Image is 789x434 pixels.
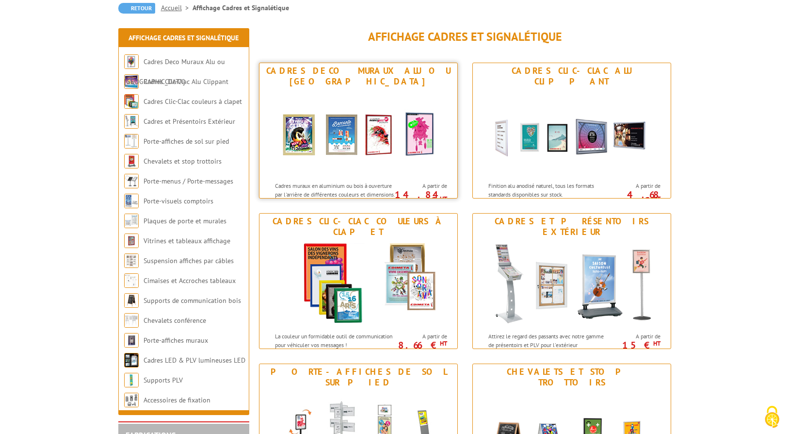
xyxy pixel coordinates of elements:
[755,401,789,434] button: Cookies (fenêtre modale)
[144,236,230,245] a: Vitrines et tableaux affichage
[606,192,660,203] p: 4.68 €
[129,33,239,42] a: Affichage Cadres et Signalétique
[124,194,139,208] img: Porte-visuels comptoirs
[144,396,210,404] a: Accessoires de fixation
[124,114,139,129] img: Cadres et Présentoirs Extérieur
[124,293,139,308] img: Supports de communication bois
[144,296,241,305] a: Supports de communication bois
[124,313,139,328] img: Chevalets conférence
[124,353,139,367] img: Cadres LED & PLV lumineuses LED
[760,405,784,429] img: Cookies (fenêtre modale)
[124,54,139,69] img: Cadres Deco Muraux Alu ou Bois
[124,333,139,348] img: Porte-affiches muraux
[144,356,245,365] a: Cadres LED & PLV lumineuses LED
[124,214,139,228] img: Plaques de porte et murales
[124,154,139,168] img: Chevalets et stop trottoirs
[144,256,234,265] a: Suspension affiches par câbles
[144,276,236,285] a: Cimaises et Accroches tableaux
[124,253,139,268] img: Suspension affiches par câbles
[475,66,668,87] div: Cadres Clic-Clac Alu Clippant
[124,174,139,188] img: Porte-menus / Porte-messages
[606,342,660,348] p: 15 €
[475,216,668,237] div: Cadres et Présentoirs Extérieur
[472,213,671,349] a: Cadres et Présentoirs Extérieur Cadres et Présentoirs Extérieur Attirez le regard des passants av...
[440,339,447,348] sup: HT
[398,182,447,190] span: A partir de
[393,192,447,203] p: 14.84 €
[475,367,668,388] div: Chevalets et stop trottoirs
[144,157,222,166] a: Chevalets et stop trottoirs
[124,393,139,407] img: Accessoires de fixation
[440,195,447,203] sup: HT
[393,342,447,348] p: 8.66 €
[144,197,213,205] a: Porte-visuels comptoirs
[144,137,229,146] a: Porte-affiches de sol sur pied
[124,273,139,288] img: Cimaises et Accroches tableaux
[611,333,660,340] span: A partir de
[124,234,139,248] img: Vitrines et tableaux affichage
[118,3,155,14] a: Retour
[259,213,458,349] a: Cadres Clic-Clac couleurs à clapet Cadres Clic-Clac couleurs à clapet La couleur un formidable ou...
[161,3,193,12] a: Accueil
[193,3,289,13] li: Affichage Cadres et Signalétique
[488,182,609,198] p: Finition alu anodisé naturel, tous les formats standards disponibles sur stock.
[144,177,233,185] a: Porte-menus / Porte-messages
[124,57,225,86] a: Cadres Deco Muraux Alu ou [GEOGRAPHIC_DATA]
[398,333,447,340] span: A partir de
[482,240,661,327] img: Cadres et Présentoirs Extérieur
[611,182,660,190] span: A partir de
[275,182,395,215] p: Cadres muraux en aluminium ou bois à ouverture par l'arrière de différentes couleurs et dimension...
[259,31,671,43] h1: Affichage Cadres et Signalétique
[269,89,448,177] img: Cadres Deco Muraux Alu ou Bois
[124,134,139,149] img: Porte-affiches de sol sur pied
[124,94,139,109] img: Cadres Clic-Clac couleurs à clapet
[259,63,458,199] a: Cadres Deco Muraux Alu ou [GEOGRAPHIC_DATA] Cadres Deco Muraux Alu ou Bois Cadres muraux en alumi...
[482,89,661,177] img: Cadres Clic-Clac Alu Clippant
[262,216,455,237] div: Cadres Clic-Clac couleurs à clapet
[472,63,671,199] a: Cadres Clic-Clac Alu Clippant Cadres Clic-Clac Alu Clippant Finition alu anodisé naturel, tous le...
[144,117,235,126] a: Cadres et Présentoirs Extérieur
[144,316,206,325] a: Chevalets conférence
[144,336,208,345] a: Porte-affiches muraux
[275,332,395,349] p: La couleur un formidable outil de communication pour véhiculer vos messages !
[262,66,455,87] div: Cadres Deco Muraux Alu ou [GEOGRAPHIC_DATA]
[269,240,448,327] img: Cadres Clic-Clac couleurs à clapet
[653,195,660,203] sup: HT
[144,376,183,384] a: Supports PLV
[144,97,242,106] a: Cadres Clic-Clac couleurs à clapet
[124,373,139,387] img: Supports PLV
[144,77,228,86] a: Cadres Clic-Clac Alu Clippant
[262,367,455,388] div: Porte-affiches de sol sur pied
[653,339,660,348] sup: HT
[488,332,609,349] p: Attirez le regard des passants avec notre gamme de présentoirs et PLV pour l'extérieur
[144,217,226,225] a: Plaques de porte et murales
